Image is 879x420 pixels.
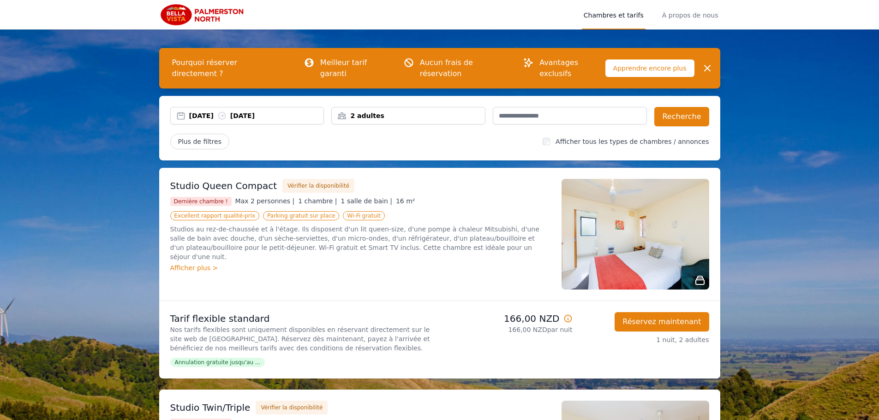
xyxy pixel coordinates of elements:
[298,197,337,205] font: 1 chambre |
[504,313,559,324] font: 166,00 NZD
[170,326,432,352] font: Nos tarifs flexibles sont uniquement disponibles en réservant directement sur le site web de [GEO...
[556,138,709,145] font: Afficher tous les types de chambres / annonces
[282,179,354,193] button: Vérifier la disponibilité
[189,112,214,119] font: [DATE]
[261,404,323,411] font: Vérifier la disponibilité
[584,12,644,19] font: Chambres et tarifs
[267,213,335,219] font: Parking gratuit sur place
[170,264,218,272] font: Afficher plus >
[230,112,255,119] font: [DATE]
[235,197,295,205] font: Max 2 personnes |
[320,58,369,78] font: Meilleur tarif garanti
[256,401,328,414] button: Vérifier la disponibilité
[396,197,415,205] font: 16 m²
[420,58,475,78] font: Aucun frais de réservation
[178,138,221,145] font: Plus de filtres
[547,326,573,333] font: par nuit
[174,213,256,219] font: Excellent rapport qualité-prix
[654,107,709,126] button: Recherche
[287,183,349,189] font: Vérifier la disponibilité
[159,4,248,26] img: Bella Vista Palmerston Nord
[174,198,228,205] font: Dernière chambre !
[662,12,718,19] font: À propos de nous
[613,65,687,72] font: Apprendre encore plus
[508,326,547,333] font: 166,00 NZD
[341,197,392,205] font: 1 salle de bain |
[172,58,240,78] font: Pourquoi réserver directement ?
[350,112,384,119] font: 2 adultes
[656,336,709,343] font: 1 nuit, 2 adultes
[622,317,701,326] font: Réservez maintenant
[175,359,261,366] font: Annulation gratuite jusqu'au ...
[662,112,701,121] font: Recherche
[170,402,251,413] font: Studio Twin/Triple
[615,312,709,331] button: Réservez maintenant
[347,213,381,219] font: Wi-Fi gratuit
[170,225,542,260] font: Studios au rez-de-chaussée et à l'étage. Ils disposent d'un lit queen-size, d'une pompe à chaleur...
[170,313,270,324] font: Tarif flexible standard
[170,180,277,191] font: Studio Queen Compact
[539,58,580,78] font: Avantages exclusifs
